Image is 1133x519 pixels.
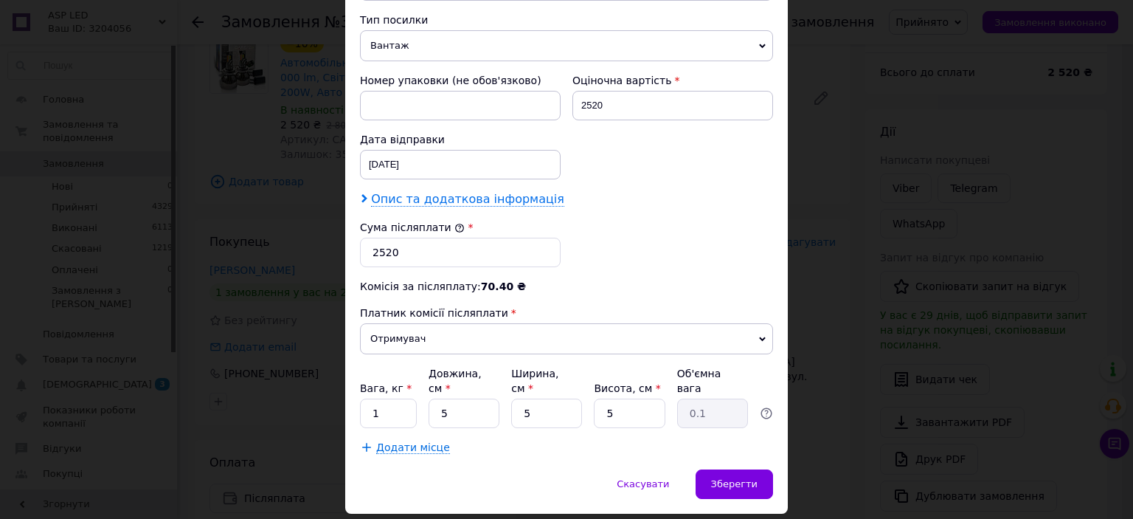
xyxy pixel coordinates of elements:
[594,382,660,394] label: Висота, см
[511,368,558,394] label: Ширина, см
[376,441,450,454] span: Додати місце
[481,281,526,292] span: 70.40 ₴
[360,323,773,354] span: Отримувач
[572,73,773,88] div: Оціночна вартість
[360,307,508,319] span: Платник комісії післяплати
[360,30,773,61] span: Вантаж
[711,478,758,489] span: Зберегти
[617,478,669,489] span: Скасувати
[360,279,773,294] div: Комісія за післяплату:
[371,192,564,207] span: Опис та додаткова інформація
[360,73,561,88] div: Номер упаковки (не обов'язково)
[360,221,465,233] label: Сума післяплати
[360,14,428,26] span: Тип посилки
[360,132,561,147] div: Дата відправки
[677,366,748,396] div: Об'ємна вага
[429,368,482,394] label: Довжина, см
[360,382,412,394] label: Вага, кг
